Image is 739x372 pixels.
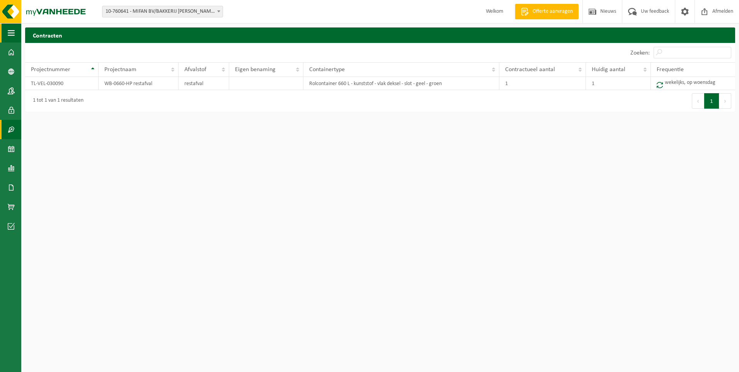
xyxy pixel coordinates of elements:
td: 1 [499,77,586,90]
button: Next [719,93,731,109]
a: Offerte aanvragen [515,4,579,19]
span: Containertype [309,67,345,73]
span: Offerte aanvragen [531,8,575,15]
span: Eigen benaming [235,67,276,73]
td: TL-VEL-030090 [25,77,99,90]
h2: Contracten [25,27,735,43]
button: Previous [692,93,704,109]
span: Projectnaam [104,67,136,73]
td: wekelijks, op woensdag [651,77,735,90]
td: Rolcontainer 660 L - kunststof - vlak deksel - slot - geel - groen [303,77,499,90]
td: restafval [179,77,229,90]
span: Contractueel aantal [505,67,555,73]
span: 10-760641 - MIFAN BV/BAKKERIJ FANNY - TEMSE [102,6,223,17]
span: Afvalstof [184,67,206,73]
span: Huidig aantal [592,67,625,73]
div: 1 tot 1 van 1 resultaten [29,94,83,108]
td: WB-0660-HP restafval [99,77,179,90]
td: 1 [586,77,651,90]
span: Projectnummer [31,67,70,73]
span: Frequentie [657,67,684,73]
button: 1 [704,93,719,109]
label: Zoeken: [630,50,650,56]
